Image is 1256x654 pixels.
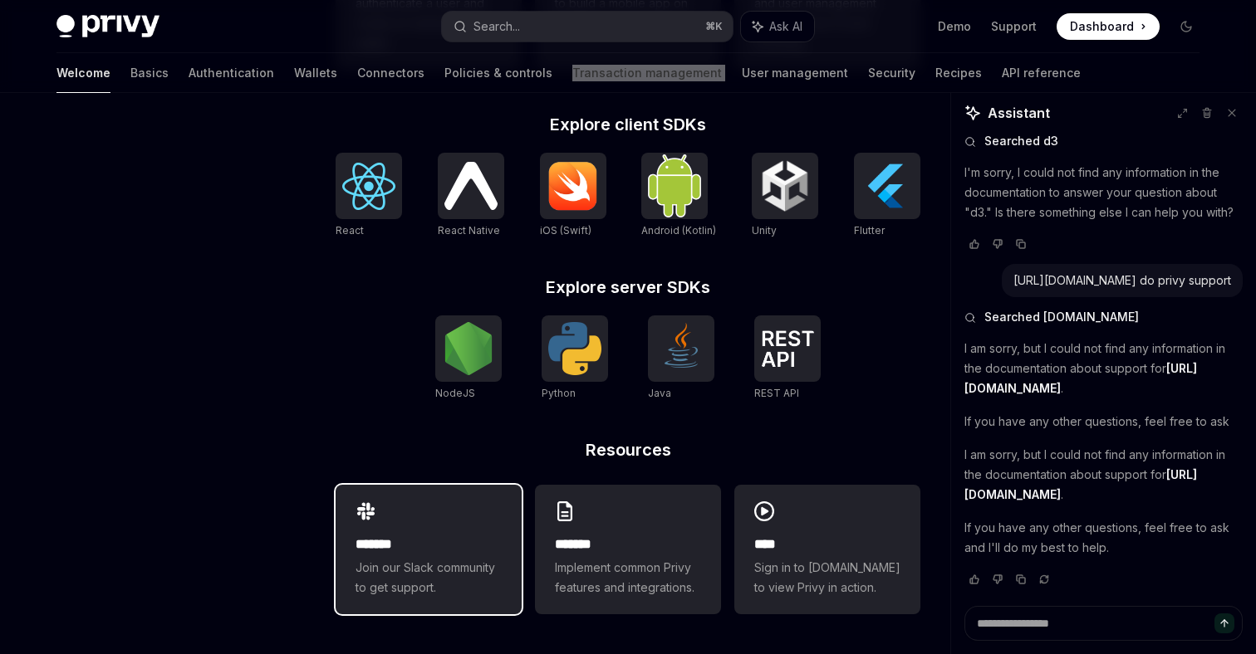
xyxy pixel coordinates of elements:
[648,315,714,402] a: JavaJava
[984,133,1058,149] span: Searched d3
[189,53,274,93] a: Authentication
[648,154,701,217] img: Android (Kotlin)
[861,159,914,212] img: Flutter
[1070,18,1134,35] span: Dashboard
[761,330,814,367] img: REST API
[964,133,1243,149] button: Searched d3
[572,53,722,93] a: Transaction management
[964,163,1243,222] p: I'm sorry, I could not find any information in the documentation to answer your question about "d...
[542,387,576,399] span: Python
[655,322,708,375] img: Java
[741,12,814,41] button: Ask AI
[336,153,402,239] a: ReactReact
[935,53,982,93] a: Recipes
[705,20,723,33] span: ⌘ K
[336,116,920,133] h2: Explore client SDKs
[473,17,520,37] div: Search...
[294,53,337,93] a: Wallets
[854,153,920,239] a: FlutterFlutter
[356,558,502,598] span: Join our Slack community to get support.
[548,322,601,375] img: Python
[964,518,1243,558] p: If you have any other questions, feel free to ask and I'll do my best to help.
[938,18,971,35] a: Demo
[868,53,915,93] a: Security
[1057,13,1160,40] a: Dashboard
[988,103,1050,123] span: Assistant
[442,12,733,41] button: Search...⌘K
[984,309,1139,325] span: Searched [DOMAIN_NAME]
[964,467,1197,502] a: [URL][DOMAIN_NAME]
[336,485,522,614] a: **** **Join our Slack community to get support.
[1173,13,1200,40] button: Toggle dark mode
[964,445,1243,505] p: I am sorry, but I could not find any information in the documentation about support for .
[648,387,671,399] span: Java
[1013,272,1231,289] div: [URL][DOMAIN_NAME] do privy support
[754,315,821,402] a: REST APIREST API
[444,162,498,209] img: React Native
[1002,53,1081,93] a: API reference
[438,224,500,237] span: React Native
[56,15,159,38] img: dark logo
[734,485,920,614] a: ****Sign in to [DOMAIN_NAME] to view Privy in action.
[964,309,1243,325] button: Searched [DOMAIN_NAME]
[435,315,502,402] a: NodeJSNodeJS
[555,558,701,598] span: Implement common Privy features and integrations.
[964,412,1243,432] p: If you have any other questions, feel free to ask
[357,53,424,93] a: Connectors
[444,53,552,93] a: Policies & controls
[1214,613,1234,633] button: Send message
[752,224,777,237] span: Unity
[641,153,716,239] a: Android (Kotlin)Android (Kotlin)
[752,153,818,239] a: UnityUnity
[991,18,1037,35] a: Support
[769,18,802,35] span: Ask AI
[641,224,716,237] span: Android (Kotlin)
[754,558,900,598] span: Sign in to [DOMAIN_NAME] to view Privy in action.
[438,153,504,239] a: React NativeReact Native
[336,442,920,458] h2: Resources
[442,322,495,375] img: NodeJS
[336,279,920,295] h2: Explore server SDKs
[540,153,606,239] a: iOS (Swift)iOS (Swift)
[754,387,799,399] span: REST API
[535,485,721,614] a: **** **Implement common Privy features and integrations.
[336,224,364,237] span: React
[964,339,1243,398] p: I am sorry, but I could not find any information in the documentation about support for .
[540,224,591,237] span: iOS (Swift)
[742,53,848,93] a: User management
[342,163,395,210] img: React
[854,224,885,237] span: Flutter
[758,159,812,212] img: Unity
[56,53,110,93] a: Welcome
[130,53,169,93] a: Basics
[542,315,608,402] a: PythonPython
[435,387,475,399] span: NodeJS
[547,161,600,211] img: iOS (Swift)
